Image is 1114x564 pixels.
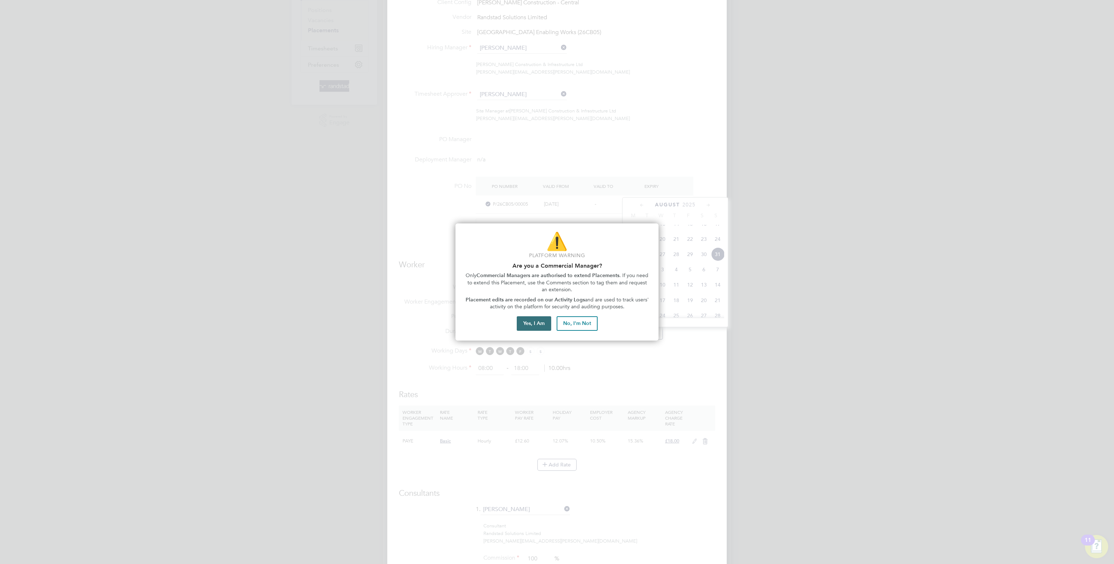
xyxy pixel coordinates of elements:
p: ⚠️ [464,229,650,254]
p: Platform Warning [464,252,650,259]
strong: Placement edits are recorded on our Activity Logs [466,297,585,303]
button: No, I'm Not [557,316,598,331]
h2: Are you a Commercial Manager? [464,262,650,269]
span: Only [466,272,476,279]
button: Yes, I Am [517,316,551,331]
span: . If you need to extend this Placement, use the Comments section to tag them and request an exten... [467,272,650,293]
strong: Commercial Managers are authorised to extend Placements [476,272,619,279]
span: and are used to track users' activity on the platform for security and auditing purposes. [490,297,650,310]
div: Are you part of the Commercial Team? [455,223,659,341]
